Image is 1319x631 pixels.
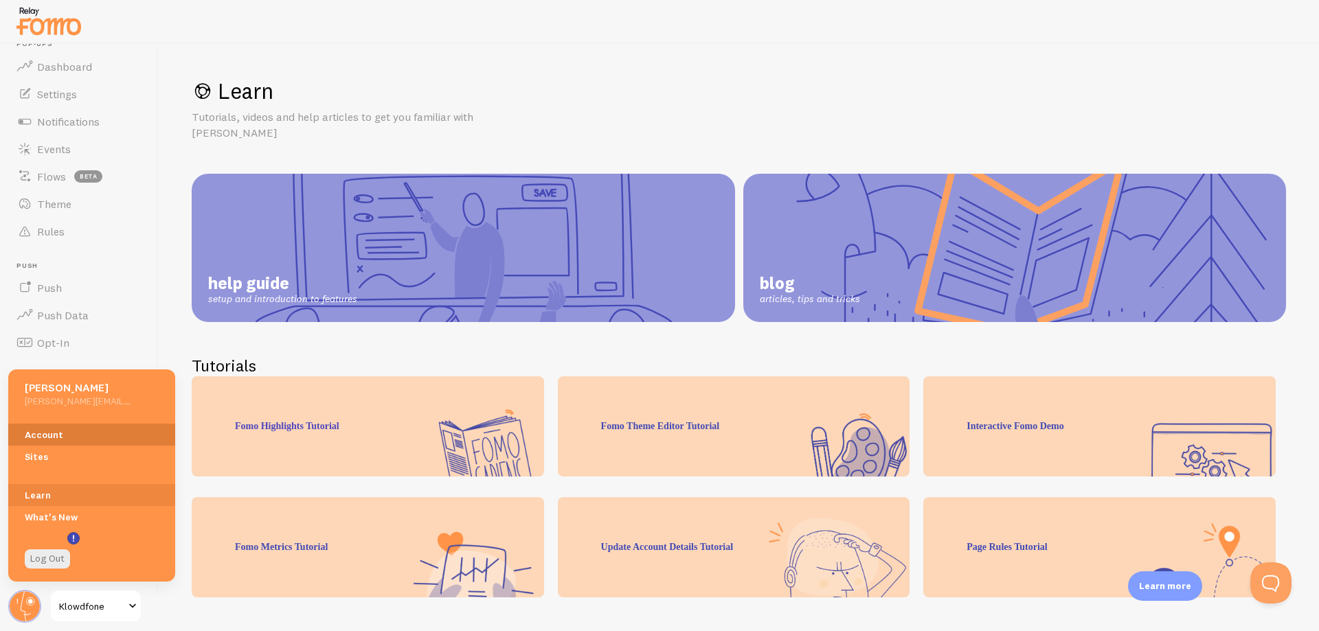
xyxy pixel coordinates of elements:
span: Push [16,262,150,271]
span: Settings [37,87,77,101]
span: Opt-In [37,336,69,349]
a: help guide setup and introduction to features [192,174,735,322]
div: Fomo Metrics Tutorial [192,497,544,597]
a: Sites [8,446,175,468]
a: blog articles, tips and tricks [743,174,1287,322]
a: Dashboard [8,53,150,80]
h5: [PERSON_NAME] [25,380,131,395]
a: Log Out [25,549,70,569]
div: Fomo Theme Editor Tutorial [558,376,910,477]
div: Fomo Highlights Tutorial [192,376,544,477]
div: Update Account Details Tutorial [558,497,910,597]
div: Learn more [1128,571,1202,601]
span: Dashboard [37,60,92,73]
a: Theme [8,190,150,218]
h1: Learn [192,77,1286,105]
a: Rules [8,218,150,245]
h2: Tutorials [192,355,1286,376]
svg: <p>Watch New Feature Tutorials!</p> [67,532,80,544]
img: fomo-relay-logo-orange.svg [14,3,83,38]
span: Push [37,281,62,295]
a: Learn [8,484,175,506]
span: beta [74,170,102,183]
a: Settings [8,80,150,108]
h5: [PERSON_NAME][EMAIL_ADDRESS][PERSON_NAME][DOMAIN_NAME] [25,395,131,407]
span: articles, tips and tricks [760,293,860,306]
span: Klowdfone [59,598,124,615]
p: Learn more [1139,580,1191,593]
a: Events [8,135,150,163]
span: help guide [208,273,357,293]
a: Push [8,274,150,301]
span: Theme [37,197,71,211]
span: Rules [37,225,65,238]
a: Flows beta [8,163,150,190]
span: Push Data [37,308,89,322]
a: Account [8,424,175,446]
a: Klowdfone [49,590,142,623]
iframe: Help Scout Beacon - Open [1250,562,1292,604]
div: Interactive Fomo Demo [923,376,1276,477]
a: Push Data [8,301,150,329]
span: Notifications [37,115,100,128]
div: Page Rules Tutorial [923,497,1276,597]
a: Notifications [8,108,150,135]
p: Tutorials, videos and help articles to get you familiar with [PERSON_NAME] [192,109,521,141]
a: What's New [8,506,175,528]
span: Flows [37,170,66,183]
span: Pop-ups [16,40,150,49]
a: Opt-In [8,329,150,356]
span: setup and introduction to features [208,293,357,306]
span: Events [37,142,71,156]
span: blog [760,273,860,293]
